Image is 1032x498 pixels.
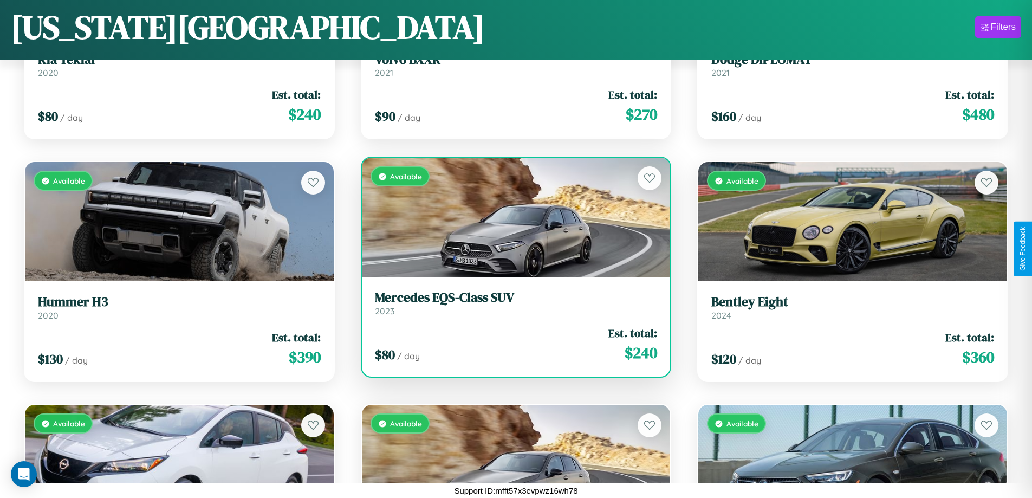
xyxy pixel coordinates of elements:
div: Filters [991,22,1016,33]
span: $ 80 [38,107,58,125]
span: $ 390 [289,346,321,368]
span: $ 360 [962,346,994,368]
span: / day [398,112,420,123]
span: $ 130 [38,350,63,368]
span: $ 160 [711,107,736,125]
span: / day [738,112,761,123]
a: Hummer H32020 [38,294,321,321]
h3: Bentley Eight [711,294,994,310]
p: Support ID: mfft57x3evpwz16wh78 [454,483,577,498]
div: Open Intercom Messenger [11,461,37,487]
span: Est. total: [608,87,657,102]
a: Dodge DIPLOMAT2021 [711,52,994,79]
span: / day [397,351,420,361]
a: Bentley Eight2024 [711,294,994,321]
span: 2020 [38,67,59,78]
span: $ 80 [375,346,395,364]
span: Est. total: [945,87,994,102]
span: Available [53,176,85,185]
a: Kia Tekiar2020 [38,52,321,79]
span: 2021 [711,67,730,78]
span: Available [390,419,422,428]
span: $ 270 [626,104,657,125]
button: Filters [975,16,1021,38]
span: Available [53,419,85,428]
span: / day [60,112,83,123]
span: 2020 [38,310,59,321]
h3: Mercedes EQS-Class SUV [375,290,658,306]
span: $ 240 [625,342,657,364]
div: Give Feedback [1019,227,1027,271]
span: $ 90 [375,107,395,125]
h1: [US_STATE][GEOGRAPHIC_DATA] [11,5,485,49]
span: Est. total: [608,325,657,341]
span: Available [390,172,422,181]
span: 2021 [375,67,393,78]
span: Est. total: [945,329,994,345]
span: Available [726,176,758,185]
span: $ 120 [711,350,736,368]
h3: Hummer H3 [38,294,321,310]
span: Est. total: [272,87,321,102]
span: $ 480 [962,104,994,125]
a: Volvo BXXR2021 [375,52,658,79]
span: 2023 [375,306,394,316]
span: Est. total: [272,329,321,345]
span: $ 240 [288,104,321,125]
span: Available [726,419,758,428]
span: 2024 [711,310,731,321]
span: / day [65,355,88,366]
a: Mercedes EQS-Class SUV2023 [375,290,658,316]
span: / day [738,355,761,366]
